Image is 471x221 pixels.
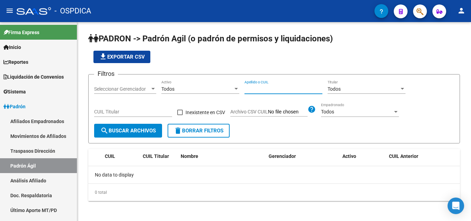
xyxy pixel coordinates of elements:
[186,108,225,117] span: Inexistente en CSV
[100,128,156,134] span: Buscar Archivos
[266,149,340,164] datatable-header-cell: Gerenciador
[3,58,28,66] span: Reportes
[143,153,169,159] span: CUIL Titular
[268,109,308,115] input: Archivo CSV CUIL
[88,166,460,183] div: No data to display
[342,153,356,159] span: Activo
[3,29,39,36] span: Firma Express
[102,149,140,164] datatable-header-cell: CUIL
[174,127,182,135] mat-icon: delete
[340,149,386,164] datatable-header-cell: Activo
[99,52,107,61] mat-icon: file_download
[88,184,460,201] div: 0 total
[94,69,118,79] h3: Filtros
[88,34,333,43] span: PADRON -> Padrón Agil (o padrón de permisos y liquidaciones)
[3,43,21,51] span: Inicio
[54,3,91,19] span: - OSPDICA
[389,153,418,159] span: CUIL Anterior
[6,7,14,15] mat-icon: menu
[230,109,268,114] span: Archivo CSV CUIL
[178,149,266,164] datatable-header-cell: Nombre
[140,149,178,164] datatable-header-cell: CUIL Titular
[94,86,150,92] span: Seleccionar Gerenciador
[448,198,464,214] div: Open Intercom Messenger
[3,88,26,96] span: Sistema
[181,153,198,159] span: Nombre
[161,86,174,92] span: Todos
[93,51,150,63] button: Exportar CSV
[3,73,64,81] span: Liquidación de Convenios
[174,128,223,134] span: Borrar Filtros
[99,54,145,60] span: Exportar CSV
[321,109,334,114] span: Todos
[457,7,465,15] mat-icon: person
[100,127,109,135] mat-icon: search
[3,103,26,110] span: Padrón
[105,153,115,159] span: CUIL
[386,149,460,164] datatable-header-cell: CUIL Anterior
[308,105,316,113] mat-icon: help
[168,124,230,138] button: Borrar Filtros
[94,124,162,138] button: Buscar Archivos
[328,86,341,92] span: Todos
[269,153,296,159] span: Gerenciador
